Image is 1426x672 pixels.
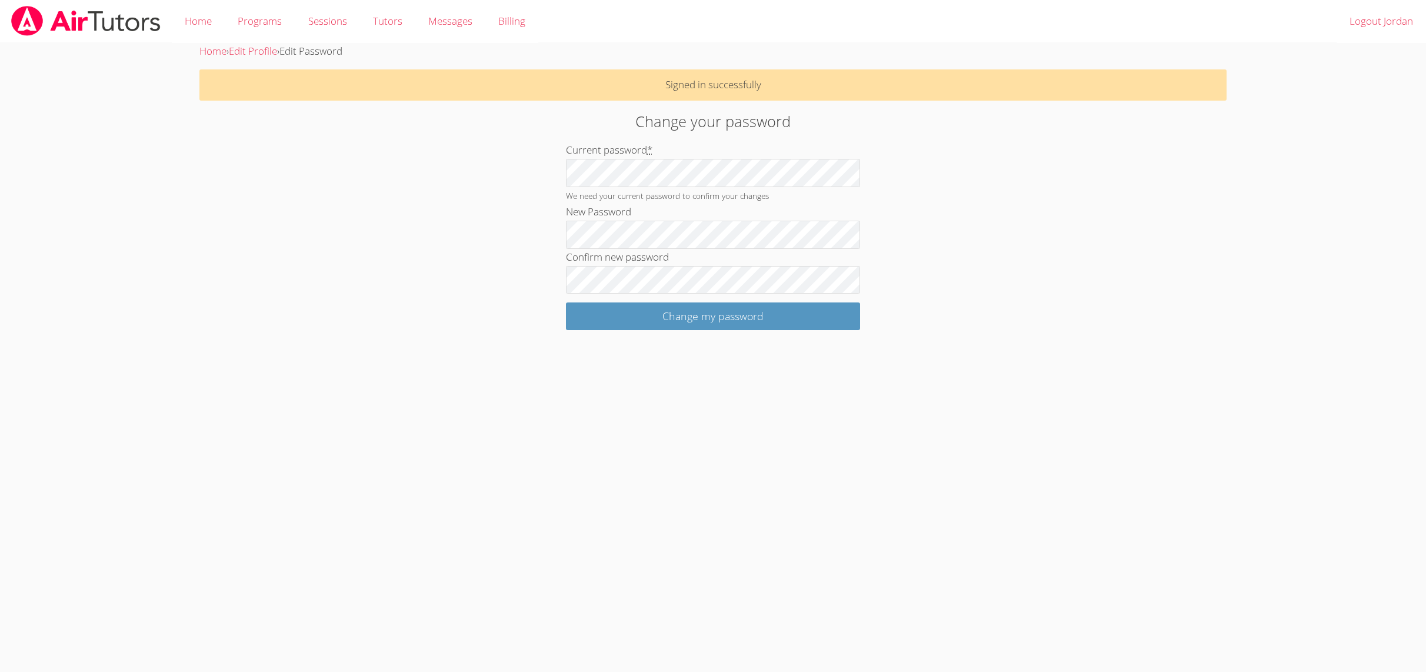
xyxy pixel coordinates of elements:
[428,14,472,28] span: Messages
[566,302,860,330] input: Change my password
[279,44,342,58] span: Edit Password
[566,250,669,264] label: Confirm new password
[566,143,652,157] label: Current password
[199,43,1226,60] div: › ›
[10,6,162,36] img: airtutors_banner-c4298cdbf04f3fff15de1276eac7730deb9818008684d7c2e4769d2f7ddbe033.png
[199,69,1226,101] p: Signed in successfully
[199,44,226,58] a: Home
[566,190,769,201] small: We need your current password to confirm your changes
[566,205,631,218] label: New Password
[647,143,652,157] abbr: required
[229,44,277,58] a: Edit Profile
[328,110,1098,132] h2: Change your password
